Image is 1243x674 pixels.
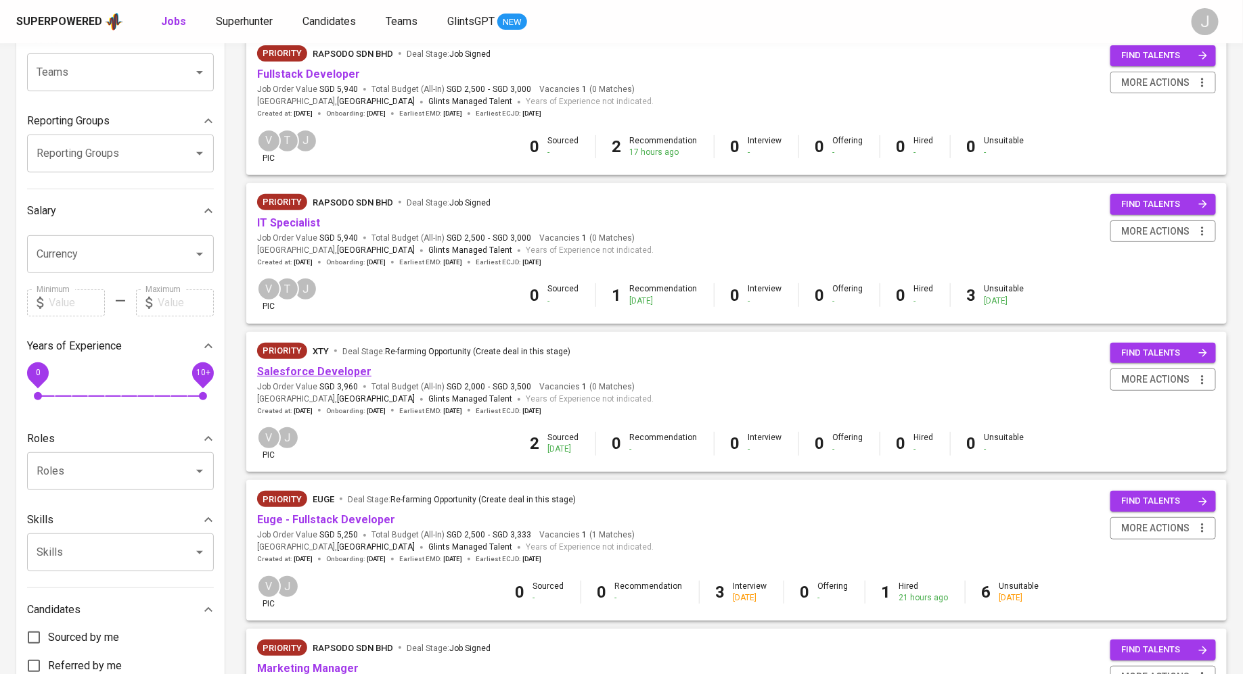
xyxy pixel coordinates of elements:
span: SGD 2,500 [447,233,485,244]
div: Unsuitable [985,432,1024,455]
div: pic [257,277,281,312]
div: - [615,592,683,604]
span: [DATE] [367,406,386,416]
b: 0 [731,286,740,305]
span: Total Budget (All-In) [371,381,531,393]
div: - [985,147,1024,158]
span: euge [313,494,334,504]
div: Interview [748,283,782,306]
span: Total Budget (All-In) [371,84,531,95]
span: more actions [1121,74,1190,91]
div: New Job received from Demand Team [257,491,307,507]
span: - [488,233,490,244]
span: Vacancies ( 1 Matches ) [539,529,635,541]
div: T [275,129,299,153]
div: Offering [833,135,863,158]
div: Hired [914,283,934,306]
span: Earliest ECJD : [476,109,541,118]
span: [GEOGRAPHIC_DATA] , [257,95,415,109]
span: Teams [386,15,417,28]
div: [DATE] [630,295,698,307]
span: SGD 5,940 [319,233,358,244]
span: [DATE] [443,258,462,267]
a: Fullstack Developer [257,68,360,80]
span: 1 [580,84,587,95]
button: Open [190,63,209,82]
span: Earliest ECJD : [476,258,541,267]
span: Earliest ECJD : [476,554,541,564]
span: Earliest EMD : [399,258,462,267]
span: [GEOGRAPHIC_DATA] [337,95,415,109]
b: 0 [897,137,906,156]
span: [DATE] [522,109,541,118]
div: V [257,575,281,598]
span: Deal Stage : [348,495,576,504]
b: 0 [967,434,976,453]
div: Unsuitable [985,283,1024,306]
span: Earliest ECJD : [476,406,541,416]
div: New Job received from Demand Team [257,343,307,359]
span: Created at : [257,109,313,118]
span: [DATE] [367,109,386,118]
b: 0 [731,434,740,453]
b: 0 [967,137,976,156]
span: xTY [313,346,329,356]
div: New Job received from Demand Team [257,640,307,656]
span: SGD 5,940 [319,84,358,95]
span: SGD 2,500 [447,529,485,541]
button: find talents [1110,343,1216,364]
span: 0 [35,368,40,377]
div: Hired [899,581,949,604]
button: more actions [1110,517,1216,539]
div: J [275,575,299,598]
span: find talents [1121,345,1208,361]
span: SGD 2,000 [447,381,485,393]
div: Candidates [27,596,214,623]
span: find talents [1121,197,1208,212]
span: more actions [1121,371,1190,388]
span: Years of Experience not indicated. [526,541,654,554]
div: Interview [748,432,782,455]
div: Sourced [548,283,579,306]
img: app logo [105,11,123,32]
div: J [275,426,299,450]
a: Salesforce Developer [257,365,371,378]
span: Rapsodo Sdn Bhd [313,643,393,653]
div: - [748,147,782,158]
span: SGD 2,500 [447,84,485,95]
span: [DATE] [367,554,386,564]
div: Interview [748,135,782,158]
div: - [748,295,782,307]
div: Years of Experience [27,333,214,360]
span: SGD 3,500 [493,381,531,393]
a: Jobs [161,14,189,30]
b: 3 [967,286,976,305]
p: Years of Experience [27,338,122,354]
span: [DATE] [522,406,541,416]
span: NEW [497,16,527,29]
span: Deal Stage : [407,198,491,208]
b: 0 [597,583,607,602]
b: 0 [815,434,825,453]
span: Earliest EMD : [399,109,462,118]
span: Glints Managed Talent [428,542,512,552]
div: - [818,592,849,604]
span: Years of Experience not indicated. [526,95,654,109]
span: find talents [1121,48,1208,64]
span: Job Signed [449,49,491,59]
span: [GEOGRAPHIC_DATA] [337,541,415,554]
span: [DATE] [443,554,462,564]
b: 0 [516,583,525,602]
b: 0 [815,137,825,156]
span: Re-farming Opportunity (Create deal in this stage) [390,495,576,504]
span: Vacancies ( 0 Matches ) [539,84,635,95]
a: Superhunter [216,14,275,30]
span: Onboarding : [326,109,386,118]
span: [DATE] [443,109,462,118]
b: 1 [612,286,622,305]
span: 10+ [196,368,210,377]
span: Years of Experience not indicated. [526,244,654,258]
div: 21 hours ago [899,592,949,604]
div: - [833,147,863,158]
div: - [548,147,579,158]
